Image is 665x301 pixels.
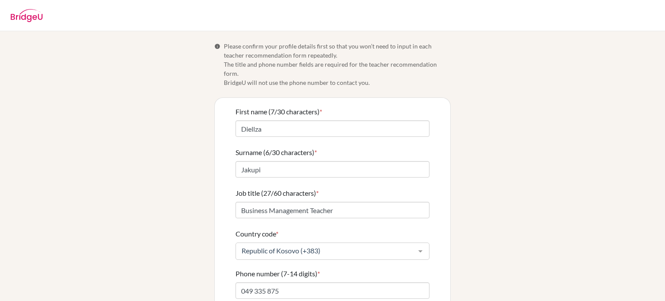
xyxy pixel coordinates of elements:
input: Enter your surname [236,161,429,178]
span: Info [214,43,220,49]
span: Republic of Kosovo (+383) [239,246,412,255]
img: BridgeU logo [10,9,43,22]
input: Enter your job title [236,202,429,218]
span: Please confirm your profile details first so that you won’t need to input in each teacher recomme... [224,42,451,87]
label: Job title (27/60 characters) [236,188,319,198]
label: Surname (6/30 characters) [236,147,317,158]
label: Country code [236,229,278,239]
label: First name (7/30 characters) [236,107,322,117]
input: Enter your first name [236,120,429,137]
input: Enter your number [236,282,429,299]
label: Phone number (7-14 digits) [236,269,320,279]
